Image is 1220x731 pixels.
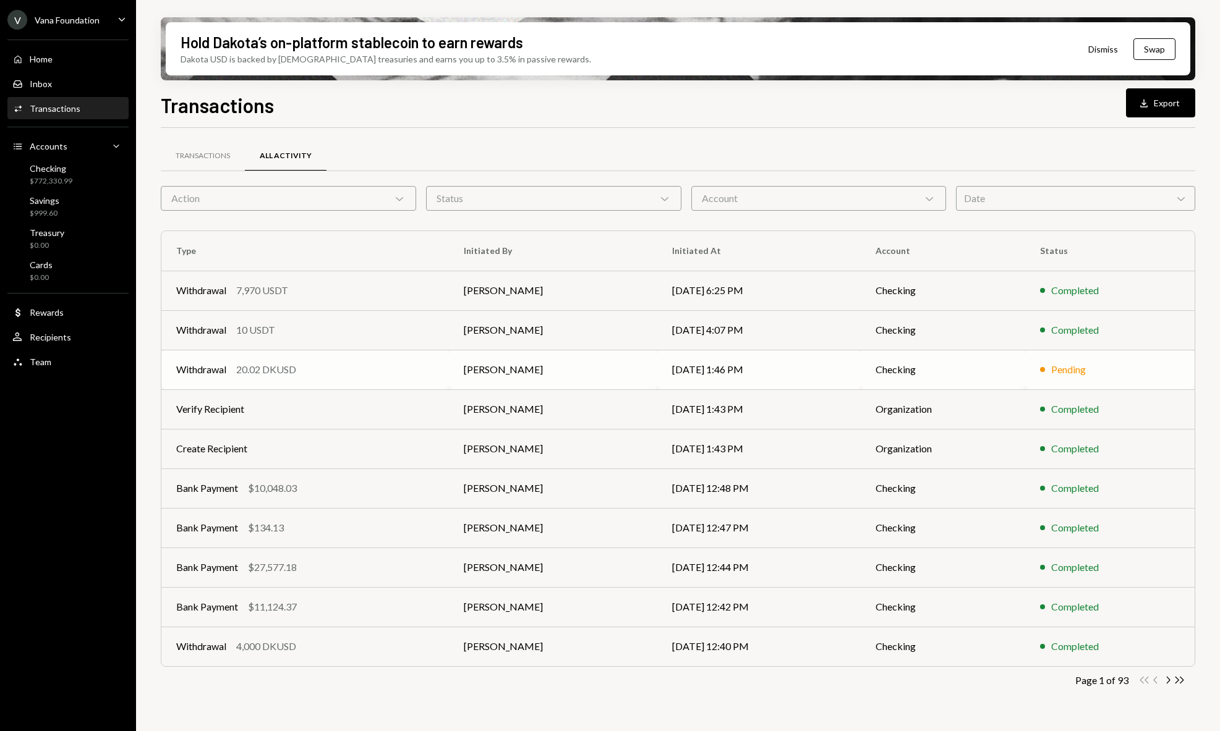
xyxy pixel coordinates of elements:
th: Type [161,231,449,271]
div: Checking [30,163,72,174]
td: Create Recipient [161,429,449,468]
div: Completed [1051,639,1099,654]
div: Date [956,186,1195,211]
a: Checking$772,330.99 [7,159,129,189]
div: Bank Payment [176,599,238,614]
td: [DATE] 1:46 PM [657,350,861,389]
td: [PERSON_NAME] [449,627,657,666]
div: Hold Dakota’s on-platform stablecoin to earn rewards [181,32,523,53]
div: Treasury [30,227,64,238]
td: [PERSON_NAME] [449,587,657,627]
a: Transactions [7,97,129,119]
td: Checking [861,350,1025,389]
td: [PERSON_NAME] [449,468,657,508]
div: $0.00 [30,240,64,251]
div: Withdrawal [176,323,226,337]
a: Inbox [7,72,129,95]
div: $134.13 [248,520,284,535]
div: $772,330.99 [30,176,72,187]
button: Dismiss [1073,35,1133,64]
button: Swap [1133,38,1175,60]
div: Pending [1051,362,1086,377]
a: Rewards [7,301,129,323]
td: Organization [861,389,1025,429]
td: [PERSON_NAME] [449,271,657,310]
div: Rewards [30,307,64,318]
th: Initiated By [449,231,657,271]
div: Bank Payment [176,560,238,575]
td: Organization [861,429,1025,468]
div: 7,970 USDT [236,283,288,298]
td: Checking [861,271,1025,310]
div: Withdrawal [176,639,226,654]
td: Checking [861,508,1025,547]
td: [DATE] 12:42 PM [657,587,861,627]
a: Home [7,48,129,70]
div: Completed [1051,402,1099,416]
td: [PERSON_NAME] [449,508,657,547]
td: [DATE] 12:44 PM [657,547,861,587]
div: Savings [30,195,59,206]
div: 4,000 DKUSD [236,639,296,654]
div: $10,048.03 [248,481,297,496]
td: Checking [861,547,1025,587]
div: Recipients [30,332,71,342]
a: Cards$0.00 [7,256,129,285]
td: Checking [861,310,1025,350]
div: $11,124.37 [248,599,297,614]
div: All Activity [260,151,312,161]
div: Completed [1051,481,1099,496]
div: Transactions [176,151,230,161]
td: [DATE] 4:07 PM [657,310,861,350]
a: Recipients [7,326,129,348]
td: [DATE] 1:43 PM [657,389,861,429]
td: Checking [861,468,1025,508]
div: Status [426,186,681,211]
td: Verify Recipient [161,389,449,429]
div: Inbox [30,78,52,89]
td: Checking [861,587,1025,627]
td: [PERSON_NAME] [449,310,657,350]
div: Team [30,357,51,367]
div: Dakota USD is backed by [DEMOGRAPHIC_DATA] treasuries and earns you up to 3.5% in passive rewards. [181,53,591,65]
a: Accounts [7,135,129,157]
td: [DATE] 12:48 PM [657,468,861,508]
div: Transactions [30,103,80,114]
div: Page 1 of 93 [1075,674,1128,686]
div: Completed [1051,441,1099,456]
div: Bank Payment [176,481,238,496]
div: Home [30,54,53,64]
div: Bank Payment [176,520,238,535]
a: All Activity [245,140,326,172]
th: Account [861,231,1025,271]
div: Completed [1051,323,1099,337]
th: Status [1025,231,1195,271]
div: Completed [1051,520,1099,535]
div: Completed [1051,283,1099,298]
a: Savings$999.60 [7,192,129,221]
div: 10 USDT [236,323,275,337]
div: 20.02 DKUSD [236,362,296,377]
div: Account [691,186,947,211]
div: Cards [30,260,53,270]
h1: Transactions [161,93,274,117]
a: Treasury$0.00 [7,224,129,253]
div: Vana Foundation [35,15,100,25]
td: Checking [861,627,1025,666]
th: Initiated At [657,231,861,271]
div: Completed [1051,599,1099,614]
td: [DATE] 12:40 PM [657,627,861,666]
div: Action [161,186,416,211]
td: [DATE] 12:47 PM [657,508,861,547]
div: Accounts [30,141,67,151]
div: V [7,10,27,30]
div: Withdrawal [176,362,226,377]
div: Completed [1051,560,1099,575]
button: Export [1126,88,1195,117]
td: [DATE] 1:43 PM [657,429,861,468]
div: $999.60 [30,208,59,219]
div: Withdrawal [176,283,226,298]
td: [PERSON_NAME] [449,350,657,389]
td: [PERSON_NAME] [449,429,657,468]
td: [PERSON_NAME] [449,547,657,587]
